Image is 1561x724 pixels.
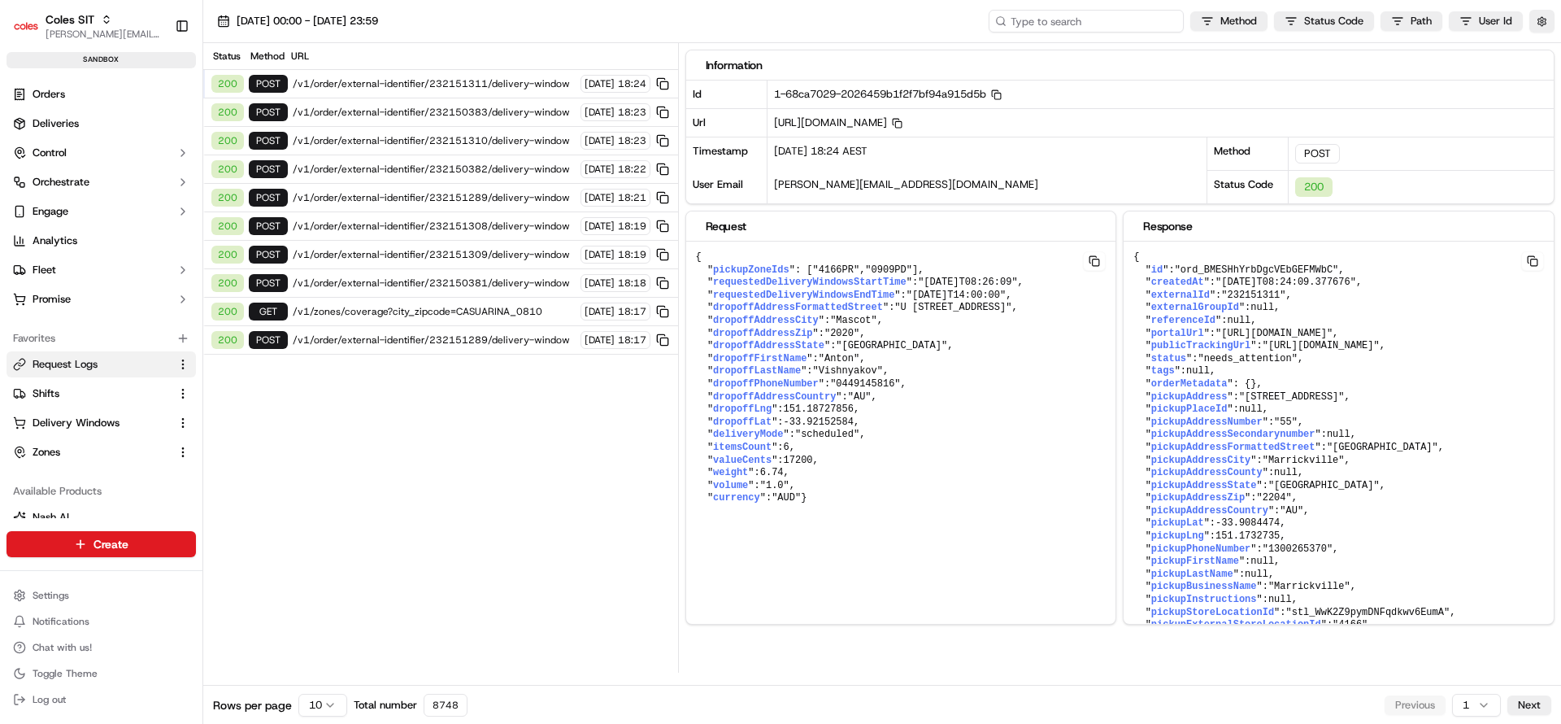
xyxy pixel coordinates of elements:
span: Analytics [33,233,77,248]
span: 18:17 [618,305,646,318]
a: Nash AI [13,510,189,525]
span: 18:18 [618,277,646,290]
a: 💻API Documentation [131,229,267,259]
span: dropoffAddressCity [713,315,819,326]
button: Method [1190,11,1267,31]
div: Method [1207,137,1289,170]
span: 6.74 [760,467,784,478]
button: Nash AI [7,504,196,530]
span: [PERSON_NAME][EMAIL_ADDRESS][DOMAIN_NAME] [774,177,1038,191]
span: null [1268,594,1292,605]
a: Zones [13,445,170,460]
div: POST [249,103,288,121]
div: 8748 [424,694,467,717]
span: "[GEOGRAPHIC_DATA]" [836,340,947,351]
span: [DATE] [585,248,615,261]
span: 18:23 [618,106,646,119]
button: Path [1381,11,1442,31]
span: pickupAddressCity [1151,455,1250,466]
span: null [1250,556,1274,567]
span: dropoffPhoneNumber [713,378,819,390]
div: POST [249,217,288,235]
div: 200 [211,246,244,264]
span: 18:17 [618,334,646,347]
span: "4166PR" [813,264,860,276]
span: null [1239,403,1263,415]
span: Promise [33,292,71,307]
span: null [1245,569,1268,580]
span: dropoffAddressCountry [713,391,836,403]
span: "[DATE]T08:24:09.377676" [1215,277,1356,288]
span: pickupLat [1151,517,1204,529]
span: Shifts [33,386,59,401]
span: externalId [1151,290,1210,301]
span: "[GEOGRAPHIC_DATA]" [1268,480,1380,491]
button: Create [7,531,196,557]
span: "2204" [1256,492,1291,504]
button: Fleet [7,257,196,283]
span: volume [713,480,748,491]
span: dropoffAddressState [713,340,824,351]
span: /v1/order/external-identifier/232151311/delivery-window [293,77,576,90]
span: "[GEOGRAPHIC_DATA]" [1327,442,1438,453]
button: Coles SIT [46,11,94,28]
span: pickupLastName [1151,569,1233,580]
span: pickupPlaceId [1151,403,1228,415]
div: We're available if you need us! [55,172,206,185]
button: Control [7,140,196,166]
span: "[DATE]T14:00:00" [907,290,1006,301]
span: [DATE] 00:00 - [DATE] 23:59 [237,14,378,28]
span: pickupAddressCountry [1151,505,1268,517]
span: currency [713,492,760,504]
span: portalUrl [1151,328,1204,339]
button: Promise [7,286,196,312]
span: "stl_WwK2Z9pymDNFqdkwv6EumA" [1286,607,1450,618]
span: deliveryMode [713,429,783,440]
span: pickupAddressState [1151,480,1257,491]
div: 200 [211,274,244,292]
span: dropoffFirstName [713,353,807,364]
span: dropoffLng [713,403,772,415]
div: Status [210,50,242,63]
span: pickupLng [1151,530,1204,542]
span: Orchestrate [33,175,89,190]
div: 200 [211,303,244,321]
span: "Marrickville" [1263,455,1345,466]
img: 1736555255976-a54dd68f-1ca7-489b-9aae-adbdc363a1c4 [16,155,46,185]
span: "ord_BMESHhYrbDgcVEbGEFMWbC" [1175,264,1339,276]
button: Chat with us! [7,636,196,659]
span: [DATE] [585,77,615,90]
span: Total number [354,698,417,713]
a: Shifts [13,386,170,401]
div: Id [686,81,767,108]
div: 200 [1295,177,1333,197]
span: User Id [1479,14,1512,28]
span: [DATE] [585,305,615,318]
span: null [1186,365,1210,377]
span: Rows per page [213,697,292,713]
p: Welcome 👋 [16,65,296,91]
div: POST [249,132,288,150]
div: Available Products [7,478,196,504]
span: "Marrickville" [1268,581,1350,592]
span: Fleet [33,263,56,277]
span: /v1/order/external-identifier/232151289/delivery-window [293,334,576,347]
div: 200 [211,132,244,150]
span: [DATE] [585,106,615,119]
div: Response [1143,218,1534,234]
span: "[URL][DOMAIN_NAME]" [1263,340,1380,351]
span: "Anton" [819,353,859,364]
span: dropoffAddressFormattedStreet [713,302,883,313]
span: pickupExternalStoreLocationId [1151,619,1321,630]
span: 18:19 [618,220,646,233]
a: Delivery Windows [13,416,170,430]
span: [DATE] [585,220,615,233]
span: pickupAddressFormattedStreet [1151,442,1315,453]
div: Timestamp [686,137,767,171]
span: Notifications [33,615,89,628]
span: [DATE] [585,163,615,176]
div: sandbox [7,52,196,68]
button: Notifications [7,610,196,633]
span: /v1/order/external-identifier/232151308/delivery-window [293,220,576,233]
span: "AU" [1280,505,1303,517]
